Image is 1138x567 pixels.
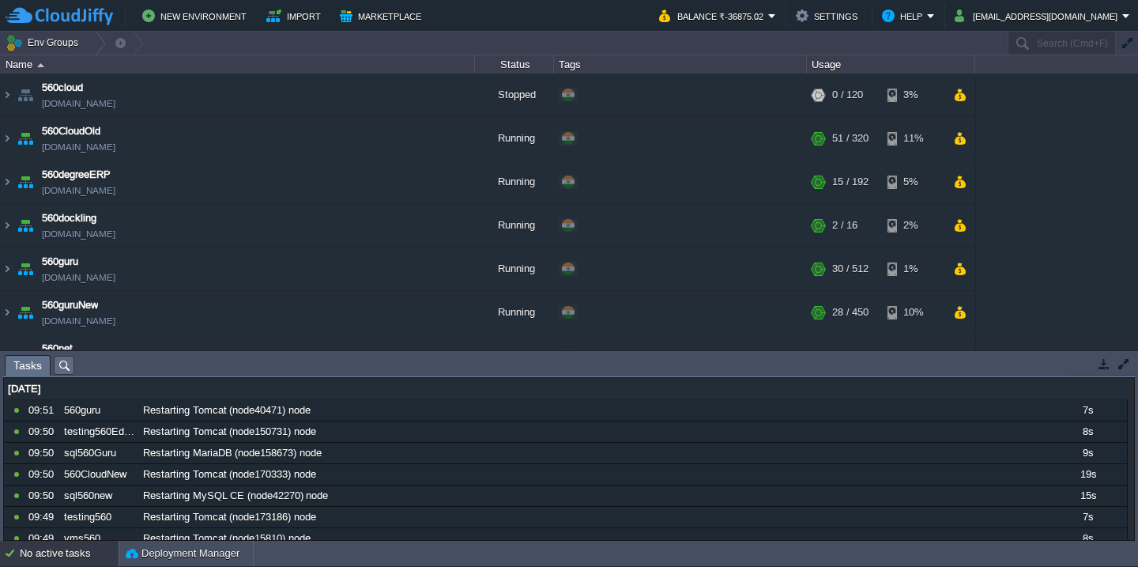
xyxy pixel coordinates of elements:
div: 09:50 [28,486,58,506]
div: 51 / 320 [832,117,869,160]
a: [DOMAIN_NAME] [42,270,115,285]
div: [DATE] [4,379,1127,399]
a: 560guruNew [42,297,98,313]
img: AMDAwAAAACH5BAEAAAAALAAAAAABAAEAAAICRAEAOw== [1,161,13,203]
button: New Environment [142,6,251,25]
div: 2 / 16 [832,204,857,247]
div: Running [475,335,554,377]
a: 560cloud [42,80,83,96]
img: AMDAwAAAACH5BAEAAAAALAAAAAABAAEAAAICRAEAOw== [1,248,13,290]
a: [DOMAIN_NAME] [42,139,115,155]
img: AMDAwAAAACH5BAEAAAAALAAAAAABAAEAAAICRAEAOw== [14,335,36,377]
a: 560CloudOld [42,123,100,139]
span: Restarting MariaDB (node158673) node [143,446,322,460]
div: Name [2,55,474,74]
div: 30 / 512 [832,248,869,290]
div: Running [475,117,554,160]
img: AMDAwAAAACH5BAEAAAAALAAAAAABAAEAAAICRAEAOw== [14,161,36,203]
img: AMDAwAAAACH5BAEAAAAALAAAAAABAAEAAAICRAEAOw== [14,204,36,247]
span: Restarting Tomcat (node150731) node [143,425,316,439]
button: Env Groups [6,32,84,54]
button: Settings [796,6,862,25]
div: 7s [1049,507,1126,527]
div: 09:49 [28,528,58,549]
a: 560guru [42,254,78,270]
div: 3% [887,335,939,377]
div: Status [476,55,553,74]
img: AMDAwAAAACH5BAEAAAAALAAAAAABAAEAAAICRAEAOw== [14,291,36,334]
div: 7s [1049,400,1126,421]
div: 09:50 [28,464,58,485]
div: 09:49 [28,507,58,527]
button: Marketplace [340,6,426,25]
div: 19s [1049,464,1126,485]
div: 1% [887,248,939,290]
span: Restarting Tomcat (node40471) node [143,403,311,418]
button: Import [266,6,326,25]
div: 3% [887,74,939,116]
div: Running [475,248,554,290]
div: Stopped [475,74,554,116]
a: 560dockling [42,210,96,226]
div: testing560EduBee [60,421,138,442]
a: 560degreeERP [42,167,111,183]
button: Help [882,6,927,25]
div: 5% [887,161,939,203]
img: AMDAwAAAACH5BAEAAAAALAAAAAABAAEAAAICRAEAOw== [37,63,44,67]
div: 11% [887,117,939,160]
span: Restarting Tomcat (node173186) node [143,510,316,524]
a: [DOMAIN_NAME] [42,96,115,112]
div: vms560 [60,528,138,549]
div: Running [475,291,554,334]
img: AMDAwAAAACH5BAEAAAAALAAAAAABAAEAAAICRAEAOw== [14,74,36,116]
a: 560net [42,341,73,357]
div: Running [475,204,554,247]
span: Restarting Tomcat (node15810) node [143,531,311,546]
div: 28 / 450 [832,291,869,334]
div: 560CloudNew [60,464,138,485]
div: Usage [808,55,974,74]
div: 09:50 [28,421,58,442]
div: 8s [1049,421,1126,442]
div: sql560Guru [60,443,138,463]
img: AMDAwAAAACH5BAEAAAAALAAAAAABAAEAAAICRAEAOw== [14,248,36,290]
div: 0 / 120 [832,74,863,116]
div: 10% [887,291,939,334]
div: No active tasks [20,541,119,566]
div: 9s [1049,443,1126,463]
div: 09:51 [28,400,58,421]
button: [EMAIL_ADDRESS][DOMAIN_NAME] [955,6,1122,25]
span: Tasks [13,356,42,376]
img: AMDAwAAAACH5BAEAAAAALAAAAAABAAEAAAICRAEAOw== [14,117,36,160]
img: AMDAwAAAACH5BAEAAAAALAAAAAABAAEAAAICRAEAOw== [1,117,13,160]
span: Restarting MySQL CE (node42270) node [143,489,328,503]
span: Restarting Tomcat (node170333) node [143,467,316,482]
div: testing560 [60,507,138,527]
button: Deployment Manager [126,546,239,561]
div: Tags [555,55,806,74]
button: Balance ₹-36875.02 [659,6,768,25]
a: [DOMAIN_NAME] [42,183,115,198]
img: AMDAwAAAACH5BAEAAAAALAAAAAABAAEAAAICRAEAOw== [1,204,13,247]
img: AMDAwAAAACH5BAEAAAAALAAAAAABAAEAAAICRAEAOw== [1,74,13,116]
div: sql560new [60,486,138,506]
div: 09:50 [28,443,58,463]
img: AMDAwAAAACH5BAEAAAAALAAAAAABAAEAAAICRAEAOw== [1,335,13,377]
div: 15 / 192 [832,161,869,203]
div: 2% [887,204,939,247]
div: 560guru [60,400,138,421]
img: AMDAwAAAACH5BAEAAAAALAAAAAABAAEAAAICRAEAOw== [1,291,13,334]
div: 2 / 6 [832,335,852,377]
span: [DOMAIN_NAME] [42,226,115,242]
div: Running [475,161,554,203]
img: CloudJiffy [6,6,113,26]
div: 8s [1049,528,1126,549]
div: 15s [1049,486,1126,506]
